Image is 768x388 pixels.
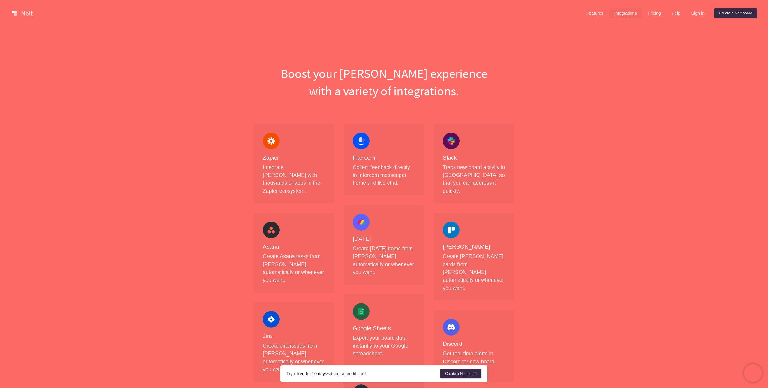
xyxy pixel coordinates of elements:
p: Track new board activity in [GEOGRAPHIC_DATA] so that you can address it quickly. [443,163,505,195]
a: Help [667,8,685,18]
h4: Intercom [353,154,415,162]
p: Export your board data instantly to your Google spreadsheet. [353,334,415,358]
p: Create [PERSON_NAME] cards from [PERSON_NAME], automatically or whenever you want. [443,252,505,292]
p: Create [DATE] items from [PERSON_NAME], automatically or whenever you want. [353,245,415,276]
h4: Google Sheets [353,325,415,332]
h4: Jira [263,333,325,340]
h1: Boost your [PERSON_NAME] experience with a variety of integrations. [249,65,519,100]
h4: [DATE] [353,235,415,243]
a: Create a Nolt board [714,8,757,18]
a: Features [582,8,608,18]
p: Create Asana tasks from [PERSON_NAME], automatically or whenever you want. [263,252,325,284]
p: Integrate [PERSON_NAME] with thousands of apps in the Zapier ecosystem. [263,163,325,195]
a: Create a Nolt board [440,369,481,378]
div: without a credit card [286,371,440,377]
a: Pricing [643,8,666,18]
p: Create Jira issues from [PERSON_NAME], automatically or whenever you want. [263,342,325,374]
h4: Discord [443,340,505,348]
h4: [PERSON_NAME] [443,243,505,251]
h4: Asana [263,243,325,251]
h4: Slack [443,154,505,162]
strong: Try it free for 10 days [286,371,327,376]
a: Integrations [609,8,641,18]
p: Collect feedback directly in Intercom messenger home and live chat. [353,163,415,187]
p: Get real-time alerts in Discord for new board activity. [443,350,505,373]
iframe: Chatra live chat [744,364,762,382]
h4: Zapier [263,154,325,162]
a: Sign in [686,8,709,18]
